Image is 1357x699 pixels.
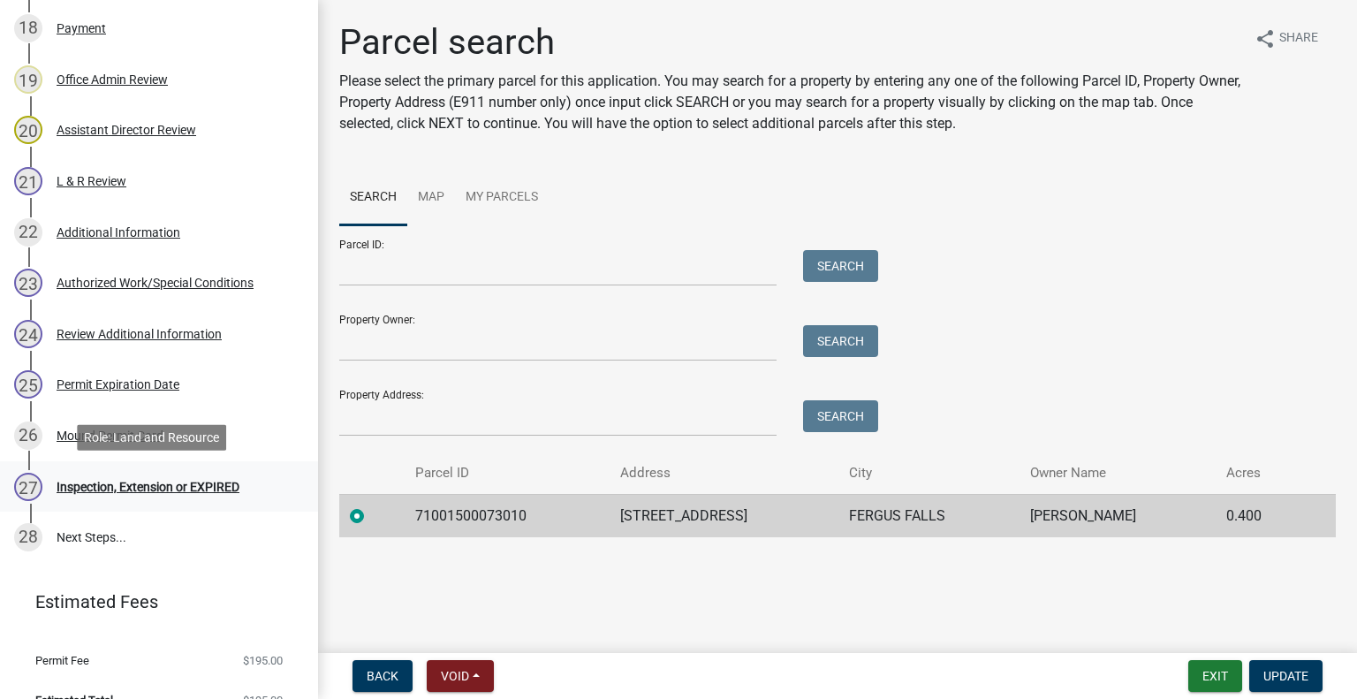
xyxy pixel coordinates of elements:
[455,170,549,226] a: My Parcels
[838,494,1020,537] td: FERGUS FALLS
[57,378,179,391] div: Permit Expiration Date
[367,669,398,683] span: Back
[14,370,42,399] div: 25
[610,452,838,494] th: Address
[407,170,455,226] a: Map
[339,170,407,226] a: Search
[57,73,168,86] div: Office Admin Review
[57,277,254,289] div: Authorized Work/Special Conditions
[353,660,413,692] button: Back
[1020,452,1216,494] th: Owner Name
[14,422,42,450] div: 26
[14,218,42,247] div: 22
[35,655,89,666] span: Permit Fee
[57,22,106,34] div: Payment
[14,116,42,144] div: 20
[14,320,42,348] div: 24
[1263,669,1308,683] span: Update
[339,71,1240,134] p: Please select the primary parcel for this application. You may search for a property by entering ...
[838,452,1020,494] th: City
[14,473,42,501] div: 27
[1020,494,1216,537] td: [PERSON_NAME]
[57,328,222,340] div: Review Additional Information
[14,14,42,42] div: 18
[14,167,42,195] div: 21
[57,481,239,493] div: Inspection, Extension or EXPIRED
[1255,28,1276,49] i: share
[14,523,42,551] div: 28
[803,400,878,432] button: Search
[803,250,878,282] button: Search
[427,660,494,692] button: Void
[339,21,1240,64] h1: Parcel search
[1240,21,1332,56] button: shareShare
[14,584,290,619] a: Estimated Fees
[57,226,180,239] div: Additional Information
[243,655,283,666] span: $195.00
[14,65,42,94] div: 19
[57,429,163,442] div: Mound Permit Card
[803,325,878,357] button: Search
[1249,660,1323,692] button: Update
[1216,452,1303,494] th: Acres
[57,175,126,187] div: L & R Review
[610,494,838,537] td: [STREET_ADDRESS]
[14,269,42,297] div: 23
[405,494,609,537] td: 71001500073010
[1216,494,1303,537] td: 0.400
[405,452,609,494] th: Parcel ID
[1188,660,1242,692] button: Exit
[1279,28,1318,49] span: Share
[441,669,469,683] span: Void
[77,424,226,450] div: Role: Land and Resource
[57,124,196,136] div: Assistant Director Review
